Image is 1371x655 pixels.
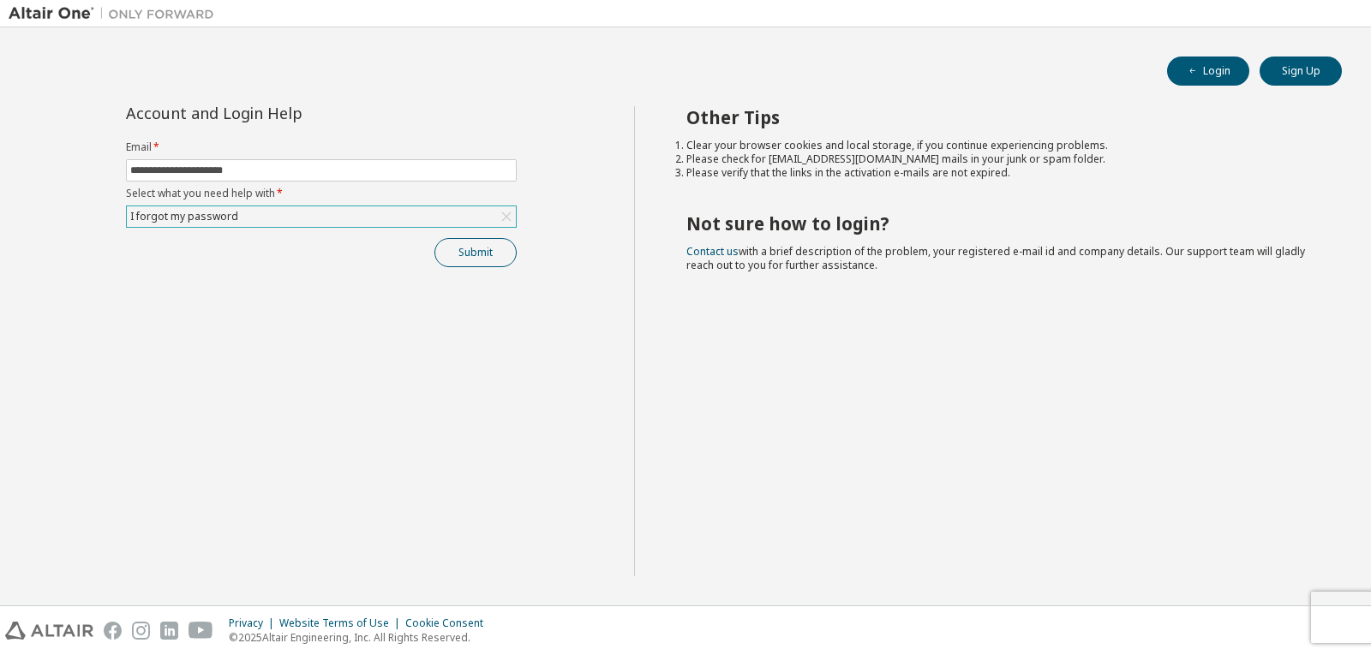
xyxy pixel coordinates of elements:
[127,206,516,227] div: I forgot my password
[128,207,241,226] div: I forgot my password
[279,616,405,630] div: Website Terms of Use
[1260,57,1342,86] button: Sign Up
[686,139,1312,152] li: Clear your browser cookies and local storage, if you continue experiencing problems.
[686,166,1312,180] li: Please verify that the links in the activation e-mails are not expired.
[434,238,517,267] button: Submit
[686,106,1312,128] h2: Other Tips
[229,630,494,645] p: © 2025 Altair Engineering, Inc. All Rights Reserved.
[9,5,223,22] img: Altair One
[104,622,122,640] img: facebook.svg
[132,622,150,640] img: instagram.svg
[5,622,93,640] img: altair_logo.svg
[686,152,1312,166] li: Please check for [EMAIL_ADDRESS][DOMAIN_NAME] mails in your junk or spam folder.
[1167,57,1249,86] button: Login
[189,622,213,640] img: youtube.svg
[686,244,1305,272] span: with a brief description of the problem, your registered e-mail id and company details. Our suppo...
[686,244,739,259] a: Contact us
[126,106,439,120] div: Account and Login Help
[126,187,517,200] label: Select what you need help with
[686,212,1312,235] h2: Not sure how to login?
[126,140,517,154] label: Email
[405,616,494,630] div: Cookie Consent
[229,616,279,630] div: Privacy
[160,622,178,640] img: linkedin.svg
